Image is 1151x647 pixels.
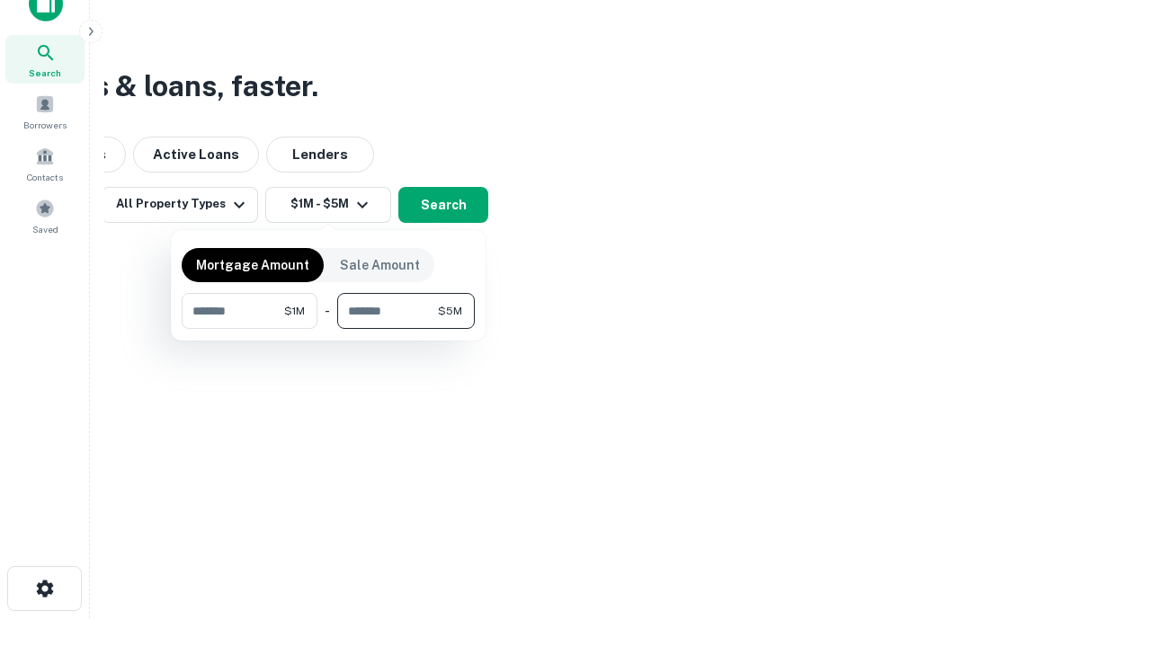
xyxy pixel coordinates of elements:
[1061,503,1151,589] iframe: Chat Widget
[196,255,309,275] p: Mortgage Amount
[438,303,462,319] span: $5M
[325,293,330,329] div: -
[284,303,305,319] span: $1M
[340,255,420,275] p: Sale Amount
